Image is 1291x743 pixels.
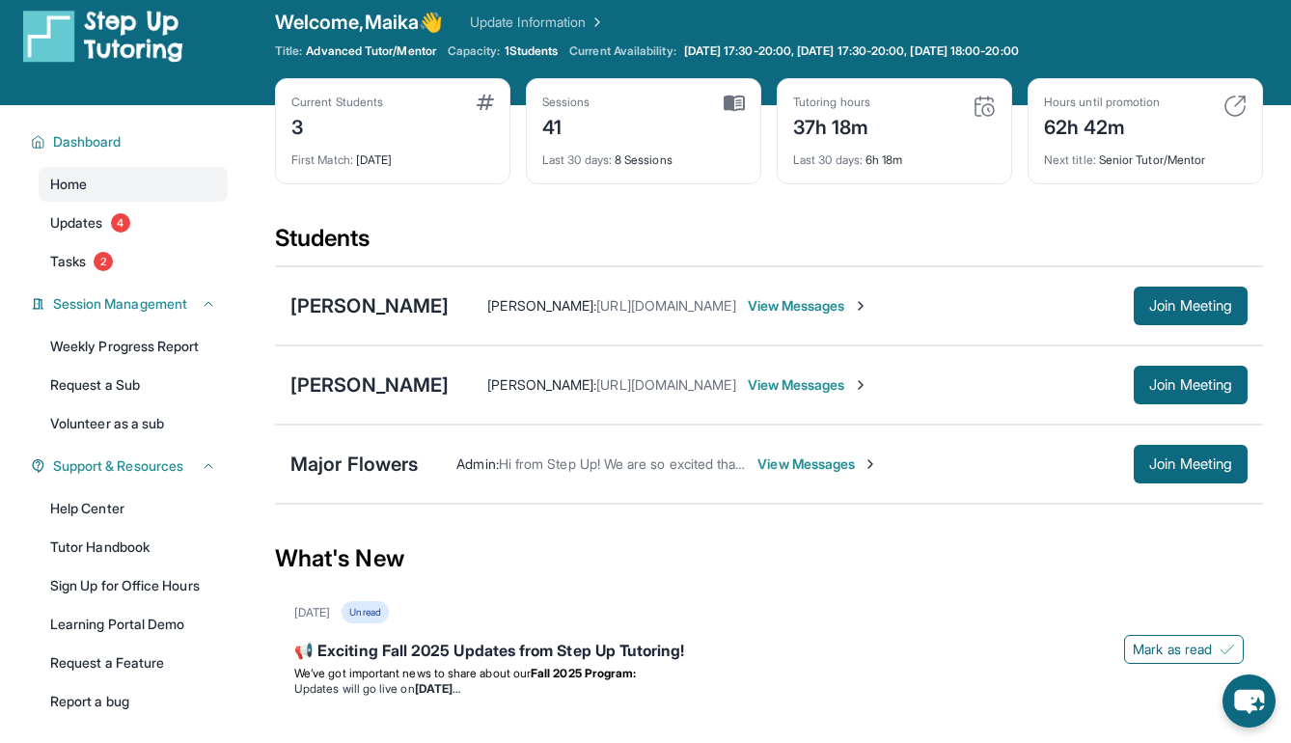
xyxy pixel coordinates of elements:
[275,516,1263,601] div: What's New
[53,294,187,314] span: Session Management
[448,43,501,59] span: Capacity:
[477,95,494,110] img: card
[542,110,591,141] div: 41
[39,167,228,202] a: Home
[291,141,494,168] div: [DATE]
[39,607,228,642] a: Learning Portal Demo
[290,371,449,399] div: [PERSON_NAME]
[291,152,353,167] span: First Match :
[50,175,87,194] span: Home
[680,43,1023,59] a: [DATE] 17:30-20:00, [DATE] 17:30-20:00, [DATE] 18:00-20:00
[1134,366,1248,404] button: Join Meeting
[1223,95,1247,118] img: card
[39,568,228,603] a: Sign Up for Office Hours
[793,95,870,110] div: Tutoring hours
[793,141,996,168] div: 6h 18m
[793,110,870,141] div: 37h 18m
[793,152,863,167] span: Last 30 days :
[542,141,745,168] div: 8 Sessions
[487,376,596,393] span: [PERSON_NAME] :
[415,681,460,696] strong: [DATE]
[1044,141,1247,168] div: Senior Tutor/Mentor
[586,13,605,32] img: Chevron Right
[684,43,1019,59] span: [DATE] 17:30-20:00, [DATE] 17:30-20:00, [DATE] 18:00-20:00
[306,43,435,59] span: Advanced Tutor/Mentor
[1133,640,1212,659] span: Mark as read
[542,95,591,110] div: Sessions
[1222,674,1276,728] button: chat-button
[53,132,122,151] span: Dashboard
[45,294,216,314] button: Session Management
[23,9,183,63] img: logo
[50,213,103,233] span: Updates
[275,9,443,36] span: Welcome, Maika 👋
[456,455,498,472] span: Admin :
[39,491,228,526] a: Help Center
[39,244,228,279] a: Tasks2
[39,329,228,364] a: Weekly Progress Report
[39,368,228,402] a: Request a Sub
[569,43,675,59] span: Current Availability:
[111,213,130,233] span: 4
[39,406,228,441] a: Volunteer as a sub
[505,43,559,59] span: 1 Students
[1220,642,1235,657] img: Mark as read
[294,666,531,680] span: We’ve got important news to share about our
[1134,287,1248,325] button: Join Meeting
[1044,95,1160,110] div: Hours until promotion
[853,377,868,393] img: Chevron-Right
[94,252,113,271] span: 2
[291,95,383,110] div: Current Students
[748,375,868,395] span: View Messages
[53,456,183,476] span: Support & Resources
[290,451,418,478] div: Major Flowers
[275,223,1263,265] div: Students
[470,13,605,32] a: Update Information
[294,605,330,620] div: [DATE]
[291,110,383,141] div: 3
[1134,445,1248,483] button: Join Meeting
[294,681,1244,697] li: Updates will go live on
[853,298,868,314] img: Chevron-Right
[1044,152,1096,167] span: Next title :
[342,601,388,623] div: Unread
[294,639,1244,666] div: 📢 Exciting Fall 2025 Updates from Step Up Tutoring!
[863,456,878,472] img: Chevron-Right
[542,152,612,167] span: Last 30 days :
[275,43,302,59] span: Title:
[748,296,868,316] span: View Messages
[531,666,636,680] strong: Fall 2025 Program:
[487,297,596,314] span: [PERSON_NAME] :
[290,292,449,319] div: [PERSON_NAME]
[724,95,745,112] img: card
[50,252,86,271] span: Tasks
[757,454,878,474] span: View Messages
[973,95,996,118] img: card
[1044,110,1160,141] div: 62h 42m
[1124,635,1244,664] button: Mark as read
[39,684,228,719] a: Report a bug
[596,376,735,393] span: [URL][DOMAIN_NAME]
[39,206,228,240] a: Updates4
[45,132,216,151] button: Dashboard
[45,456,216,476] button: Support & Resources
[596,297,735,314] span: [URL][DOMAIN_NAME]
[39,530,228,564] a: Tutor Handbook
[1149,300,1232,312] span: Join Meeting
[1149,379,1232,391] span: Join Meeting
[1149,458,1232,470] span: Join Meeting
[39,646,228,680] a: Request a Feature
